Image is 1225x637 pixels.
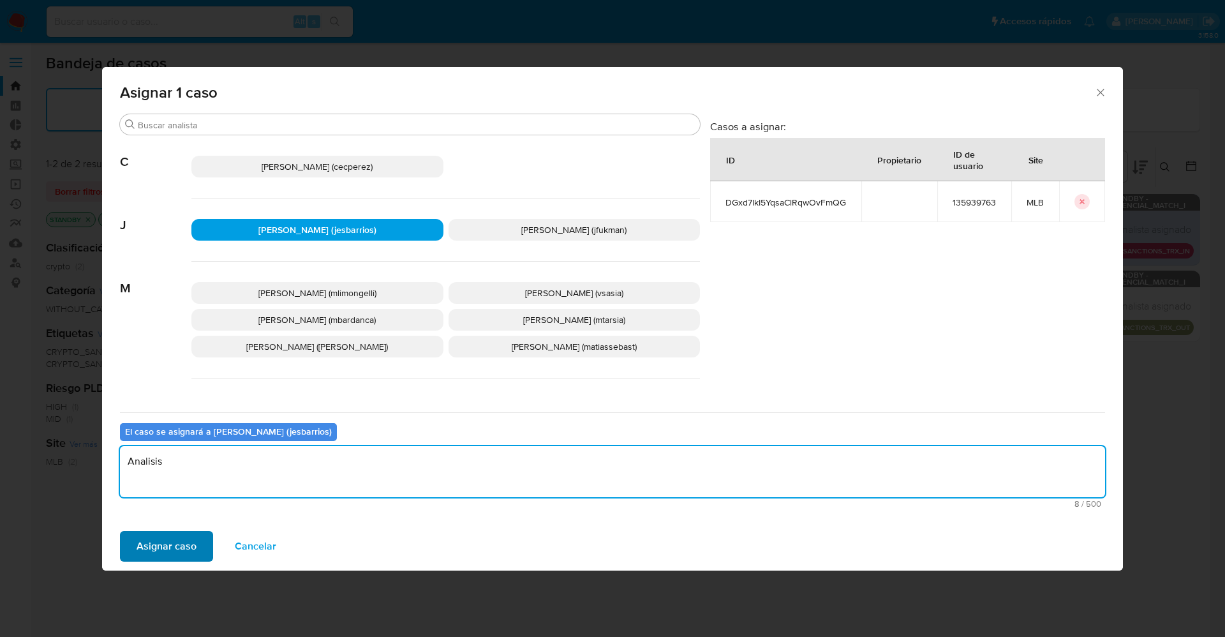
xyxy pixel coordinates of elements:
div: [PERSON_NAME] (vsasia) [449,282,701,304]
span: C [120,135,191,170]
span: [PERSON_NAME] ([PERSON_NAME]) [246,340,388,353]
span: Asignar 1 caso [120,85,1094,100]
div: Propietario [862,144,937,175]
button: Cerrar ventana [1094,86,1106,98]
div: Site [1013,144,1058,175]
span: [PERSON_NAME] (jfukman) [521,223,627,236]
input: Buscar analista [138,119,695,131]
span: [PERSON_NAME] (cecperez) [262,160,373,173]
span: [PERSON_NAME] (matiassebast) [512,340,637,353]
span: [PERSON_NAME] (vsasia) [525,287,623,299]
div: [PERSON_NAME] (jfukman) [449,219,701,241]
h3: Casos a asignar: [710,120,1105,133]
textarea: Analisis [120,446,1105,497]
div: assign-modal [102,67,1123,571]
div: [PERSON_NAME] (jesbarrios) [191,219,443,241]
b: El caso se asignará a [PERSON_NAME] (jesbarrios) [125,425,332,438]
span: DGxd7IkI5YqsaClRqwOvFmQG [725,197,846,208]
div: [PERSON_NAME] (cecperez) [191,156,443,177]
span: J [120,199,191,233]
span: 135939763 [953,197,996,208]
span: MLB [1027,197,1044,208]
div: [PERSON_NAME] ([PERSON_NAME]) [191,336,443,357]
span: [PERSON_NAME] (mtarsia) [523,313,625,326]
div: [PERSON_NAME] (mlimongelli) [191,282,443,304]
span: Máximo 500 caracteres [124,500,1101,508]
span: N [120,378,191,413]
span: [PERSON_NAME] (jesbarrios) [258,223,376,236]
span: [PERSON_NAME] (mbardanca) [258,313,376,326]
button: icon-button [1074,194,1090,209]
span: Cancelar [235,532,276,560]
div: ID [711,144,750,175]
span: Asignar caso [137,532,197,560]
button: Cancelar [218,531,293,562]
div: [PERSON_NAME] (matiassebast) [449,336,701,357]
div: [PERSON_NAME] (mtarsia) [449,309,701,331]
div: ID de usuario [938,139,1011,181]
button: Buscar [125,119,135,130]
button: Asignar caso [120,531,213,562]
span: [PERSON_NAME] (mlimongelli) [258,287,376,299]
div: [PERSON_NAME] (mbardanca) [191,309,443,331]
span: M [120,262,191,296]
